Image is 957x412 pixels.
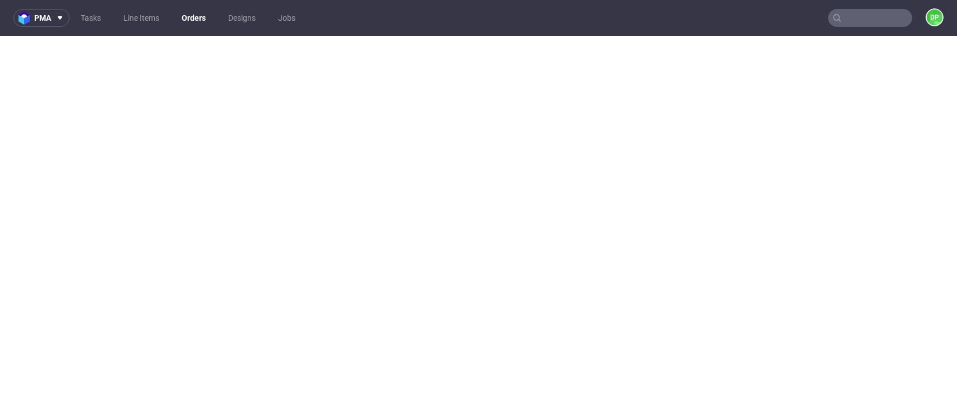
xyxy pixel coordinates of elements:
[13,9,70,27] button: pma
[117,9,166,27] a: Line Items
[19,12,34,25] img: logo
[34,14,51,22] span: pma
[271,9,302,27] a: Jobs
[221,9,262,27] a: Designs
[175,9,212,27] a: Orders
[927,10,942,25] figcaption: DP
[74,9,108,27] a: Tasks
